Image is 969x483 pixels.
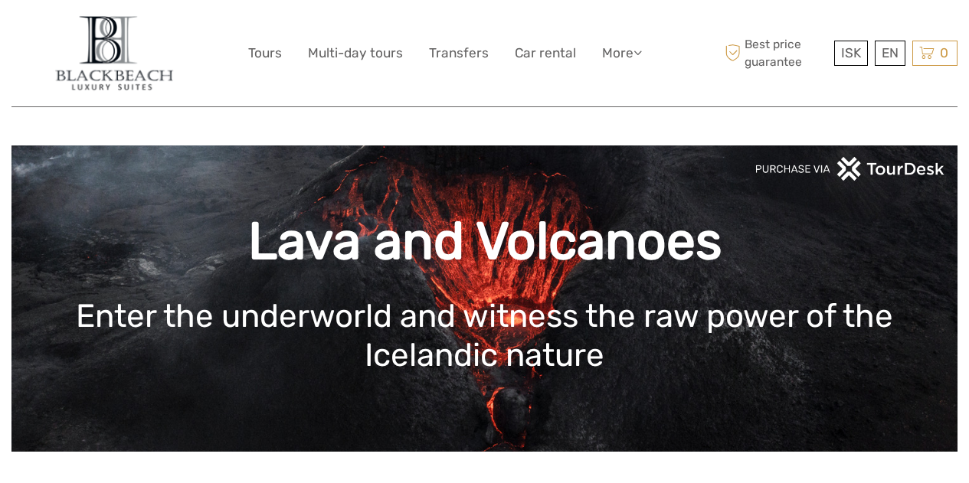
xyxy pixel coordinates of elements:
[755,157,946,181] img: PurchaseViaTourDeskwhite.png
[248,42,282,64] a: Tours
[34,297,935,374] h1: Enter the underworld and witness the raw power of the Icelandic nature
[34,210,935,273] h1: Lava and Volcanoes
[602,42,642,64] a: More
[429,42,489,64] a: Transfers
[515,42,576,64] a: Car rental
[47,11,180,95] img: 821-d0172702-669c-46bc-8e7c-1716aae4eeb1_logo_big.jpg
[875,41,905,66] div: EN
[721,36,830,70] span: Best price guarantee
[938,45,951,60] span: 0
[841,45,861,60] span: ISK
[308,42,403,64] a: Multi-day tours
